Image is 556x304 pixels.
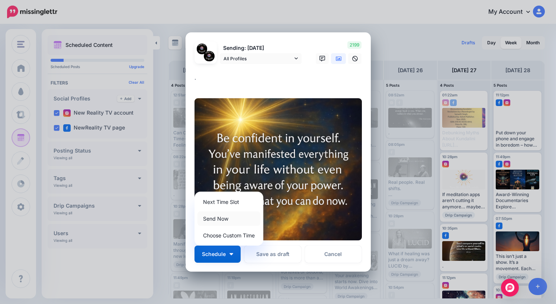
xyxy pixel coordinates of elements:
[220,53,302,64] a: All Profiles
[347,41,361,49] span: 2199
[501,279,519,297] div: Open Intercom Messenger
[244,246,301,263] button: Save as draft
[195,246,241,263] button: Schedule
[224,55,293,63] span: All Profiles
[195,73,366,82] div: .
[195,98,362,240] img: LL4SA5A2HA3OHVCLWQR904C6ZJAV3TMY.jpg
[204,51,215,62] img: 472753704_10160185472851537_7242961054534619338_n-bsa151758.jpg
[220,44,302,52] p: Sending: [DATE]
[197,228,260,243] a: Choose Custom Time
[305,246,362,263] a: Cancel
[197,44,208,54] img: 472449953_1281368356257536_7554451743400192894_n-bsa151736.jpg
[202,252,226,257] span: Schedule
[197,211,260,226] a: Send Now
[197,195,260,209] a: Next Time Slot
[195,192,263,246] div: Schedule
[229,253,233,255] img: arrow-down-white.png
